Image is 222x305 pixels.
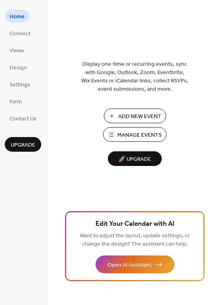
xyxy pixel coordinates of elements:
[10,30,31,38] span: Connect
[81,60,188,93] span: Display one-time or recurring events, sync with Google, Outlook, Zoom, Eventbrite, Wix Events or ...
[104,109,166,123] button: Add New Event
[5,44,29,57] a: Views
[107,261,151,269] span: Open AI Assistant
[10,47,24,55] span: Views
[117,131,162,139] span: Manage Events
[96,255,174,273] button: Open AI Assistant
[11,141,35,149] span: Upgrade
[5,95,27,108] a: Form
[10,98,22,106] span: Form
[5,112,41,125] a: Contact Us
[108,151,162,166] button: 🚀 Upgrade
[10,13,25,21] span: Home
[10,115,36,123] span: Contact Us
[103,127,166,142] button: Manage Events
[5,27,35,40] a: Connect
[5,78,35,91] a: Settings
[80,231,190,250] span: Want to adjust the layout, update settings, or change the design? The assistant can help.
[10,64,27,72] span: Design
[5,137,41,152] button: Upgrade
[5,10,29,23] a: Home
[118,112,161,121] span: Add New Event
[96,219,174,230] span: Edit Your Calendar with AI
[10,81,30,89] span: Settings
[113,154,157,165] span: 🚀 Upgrade
[5,61,32,74] a: Design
